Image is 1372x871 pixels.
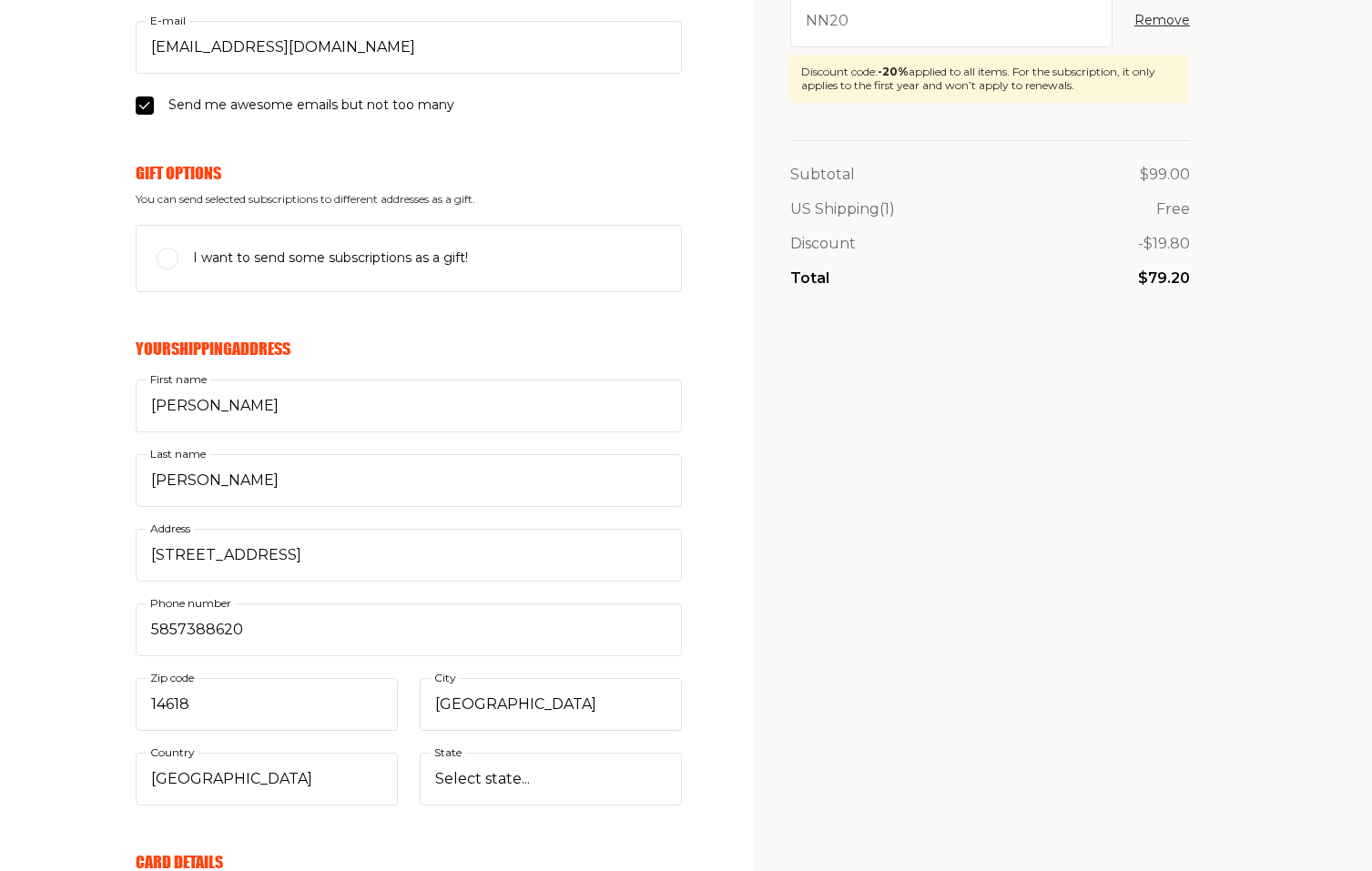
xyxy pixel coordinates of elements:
input: E-mail [136,21,682,74]
span: I want to send some subscriptions as a gift! [193,248,468,269]
p: $79.20 [1138,267,1190,290]
input: Phone number [136,603,682,656]
span: You can send selected subscriptions to different addresses as a gift. [136,193,682,206]
p: - $19.80 [1138,232,1190,256]
label: Country [147,743,198,763]
button: Remove [1134,10,1190,32]
input: Zip code [136,678,398,731]
label: Last name [147,444,209,464]
input: City [420,678,682,731]
p: Subtotal [790,163,855,187]
label: E-mail [147,11,189,31]
label: City [431,668,460,688]
h6: Your Shipping Address [136,339,682,359]
input: Last name [136,454,682,507]
p: $99.00 [1140,163,1190,187]
label: First name [147,370,210,390]
input: Address [136,529,682,582]
label: State [431,743,465,763]
label: Zip code [147,668,198,688]
p: Free [1156,197,1190,221]
p: US Shipping (1) [790,197,895,221]
label: Phone number [147,593,235,613]
h6: Gift Options [136,163,682,183]
p: Total [790,267,829,290]
select: Country [136,753,398,805]
input: First name [136,380,682,432]
p: Discount [790,232,856,256]
input: I want to send some subscriptions as a gift! [157,248,178,269]
label: Address [147,519,194,539]
div: Discount code: applied to all items. For the subscription, it only applies to the first year and ... [801,66,1179,92]
span: - 20 % [878,65,909,78]
select: State [420,753,682,805]
span: Send me awesome emails but not too many [168,95,454,116]
input: Send me awesome emails but not too many [136,96,154,115]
